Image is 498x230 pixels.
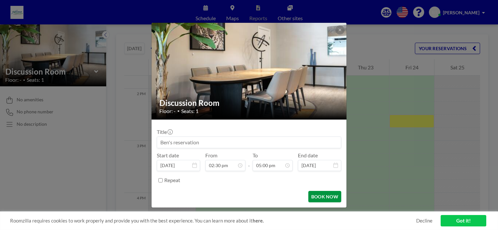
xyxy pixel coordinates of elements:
[205,152,217,159] label: From
[10,218,416,224] span: Roomzilla requires cookies to work properly and provide you with the best experience. You can lea...
[159,98,339,108] h2: Discussion Room
[253,218,264,223] a: here.
[157,129,172,135] label: Title
[157,152,179,159] label: Start date
[177,108,180,113] span: •
[152,6,347,136] img: 537.jpg
[253,152,258,159] label: To
[181,108,198,114] span: Seats: 1
[157,137,341,148] input: Ben's reservation
[159,108,176,114] span: Floor: -
[308,191,341,202] button: BOOK NOW
[248,154,250,169] span: -
[416,218,432,224] a: Decline
[298,152,318,159] label: End date
[164,177,180,183] label: Repeat
[441,215,486,226] a: Got it!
